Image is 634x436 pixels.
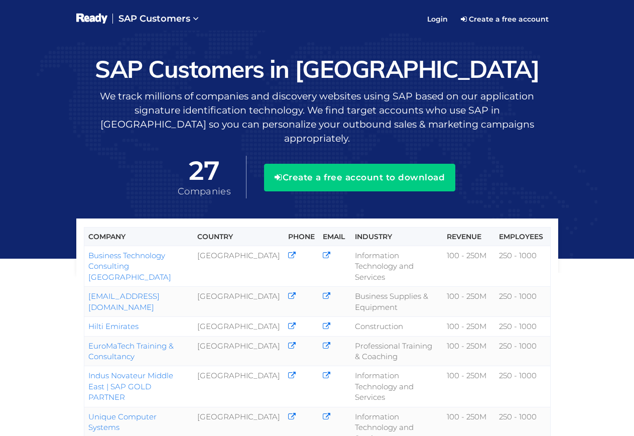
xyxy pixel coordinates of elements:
td: Information Technology and Services [351,366,443,407]
td: 100 - 250M [443,317,495,336]
td: [GEOGRAPHIC_DATA] [193,317,284,336]
a: Business Technology Consulting [GEOGRAPHIC_DATA] [88,251,171,282]
a: Hilti Emirates [88,321,139,331]
td: 100 - 250M [443,336,495,366]
th: Phone [284,228,319,246]
th: Country [193,228,284,246]
td: [GEOGRAPHIC_DATA] [193,246,284,287]
td: 250 - 1000 [495,246,550,287]
td: [GEOGRAPHIC_DATA] [193,336,284,366]
td: 100 - 250M [443,366,495,407]
td: [GEOGRAPHIC_DATA] [193,366,284,407]
td: 100 - 250M [443,287,495,317]
a: [EMAIL_ADDRESS][DOMAIN_NAME] [88,291,160,311]
td: Construction [351,317,443,336]
th: Employees [495,228,550,246]
span: 27 [178,156,231,185]
h1: SAP Customers in [GEOGRAPHIC_DATA] [76,56,558,82]
td: 250 - 1000 [495,317,550,336]
td: Information Technology and Services [351,246,443,287]
span: Login [427,15,448,24]
a: EuroMaTech Training & Consultancy [88,341,174,361]
th: Revenue [443,228,495,246]
button: Create a free account to download [264,164,455,191]
td: 250 - 1000 [495,336,550,366]
a: Indus Novateur Middle East | SAP GOLD PARTNER [88,371,173,402]
td: [GEOGRAPHIC_DATA] [193,287,284,317]
span: SAP Customers [118,13,190,24]
td: 100 - 250M [443,246,495,287]
a: Unique Computer Systems [88,412,157,432]
td: 250 - 1000 [495,287,550,317]
th: Industry [351,228,443,246]
td: Business Supplies & Equipment [351,287,443,317]
a: SAP Customers [112,5,205,33]
a: Create a free account [454,11,556,27]
img: logo [76,13,108,25]
td: Professional Training & Coaching [351,336,443,366]
a: Login [421,7,454,32]
th: Company [84,228,193,246]
p: We track millions of companies and discovery websites using SAP based on our application signatur... [76,89,558,146]
td: 250 - 1000 [495,366,550,407]
span: Companies [178,186,231,197]
th: Email [319,228,351,246]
